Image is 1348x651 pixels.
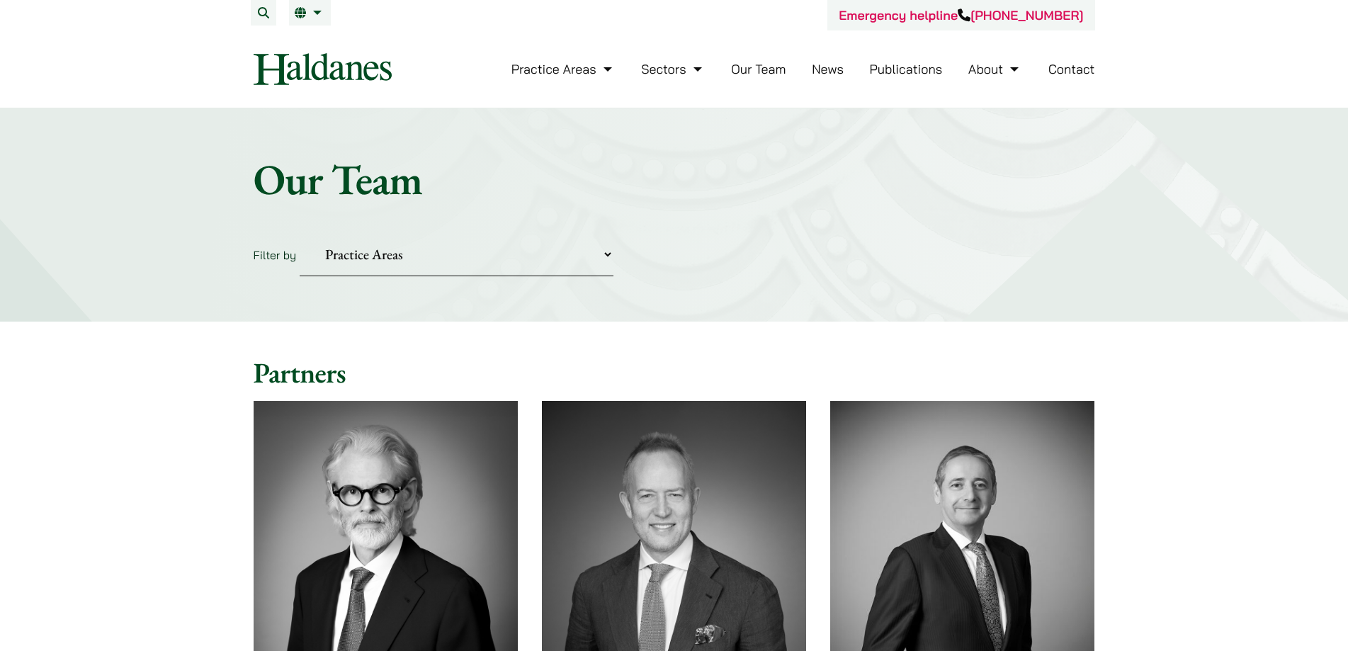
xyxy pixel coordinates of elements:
a: Emergency helpline[PHONE_NUMBER] [839,7,1083,23]
a: Sectors [641,61,705,77]
a: Publications [870,61,943,77]
a: Our Team [731,61,786,77]
h2: Partners [254,356,1095,390]
label: Filter by [254,248,297,262]
a: About [968,61,1022,77]
h1: Our Team [254,154,1095,205]
a: Contact [1048,61,1095,77]
a: Practice Areas [511,61,616,77]
a: News [812,61,844,77]
a: EN [295,7,325,18]
img: Logo of Haldanes [254,53,392,85]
